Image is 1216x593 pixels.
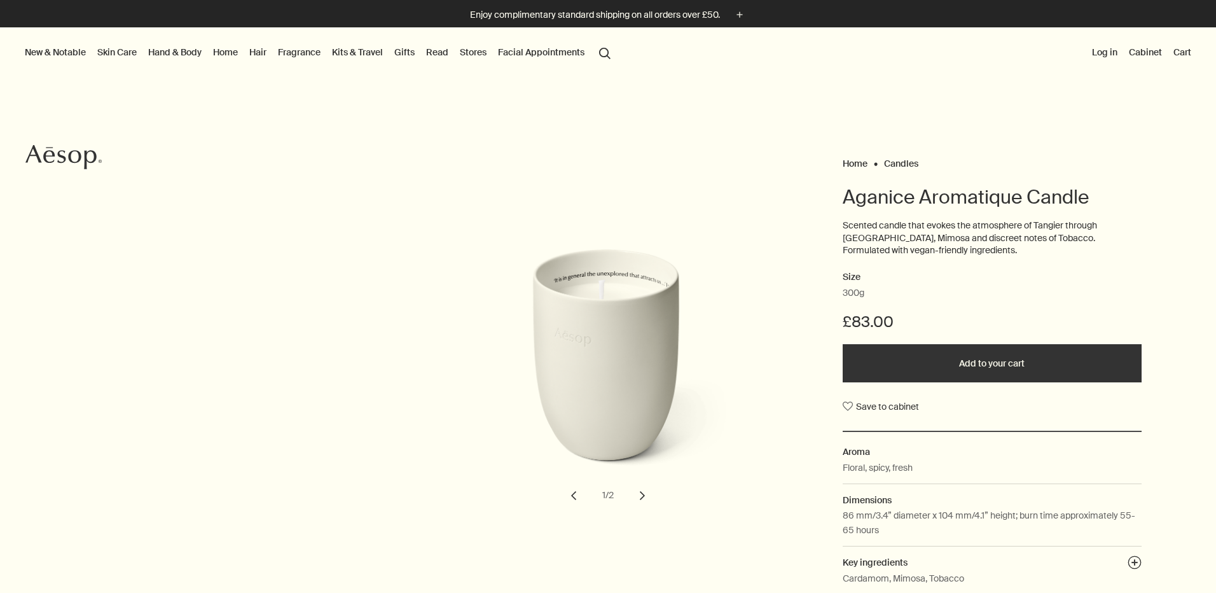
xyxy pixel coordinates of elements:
[146,44,204,60] a: Hand & Body
[329,44,385,60] a: Kits & Travel
[211,44,240,60] a: Home
[22,27,616,78] nav: primary
[593,40,616,64] button: Open search
[843,571,964,585] p: Cardamom, Mimosa, Tobacco
[22,44,88,60] button: New & Notable
[843,185,1142,210] h1: Aganice Aromatique Candle
[470,8,747,22] button: Enjoy complimentary standard shipping on all orders over £50.
[1089,44,1120,60] button: Log in
[843,312,894,332] span: £83.00
[843,508,1142,537] p: 86 mm/3.4” diameter x 104 mm/4.1” height; burn time approximately 55-65 hours
[457,44,489,60] button: Stores
[275,44,323,60] a: Fragrance
[247,44,269,60] a: Hair
[25,144,102,170] svg: Aesop
[495,44,587,60] a: Facial Appointments
[560,482,588,510] button: previous slide
[843,395,919,418] button: Save to cabinet
[843,461,913,475] p: Floral, spicy, fresh
[843,158,867,164] a: Home
[405,249,810,510] div: Aganice Aromatique Candle
[628,482,656,510] button: next slide
[392,44,417,60] a: Gifts
[843,445,1142,459] h2: Aroma
[843,557,908,568] span: Key ingredients
[424,44,451,60] a: Read
[884,158,918,164] a: Candles
[1126,44,1164,60] a: Cabinet
[843,270,1142,285] h2: Size
[95,44,139,60] a: Skin Care
[843,287,864,300] span: 300g
[1171,44,1194,60] button: Cart
[843,493,1142,507] h2: Dimensions
[843,344,1142,382] button: Add to your cart - £83.00
[1128,555,1142,573] button: Key ingredients
[470,249,750,494] img: Aesop candle in a white ceramic vessel placed next to a dark navy cardboard box.
[470,8,720,22] p: Enjoy complimentary standard shipping on all orders over £50.
[1089,27,1194,78] nav: supplementary
[843,220,1142,257] p: Scented candle that evokes the atmosphere of Tangier through [GEOGRAPHIC_DATA], Mimosa and discre...
[22,141,105,176] a: Aesop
